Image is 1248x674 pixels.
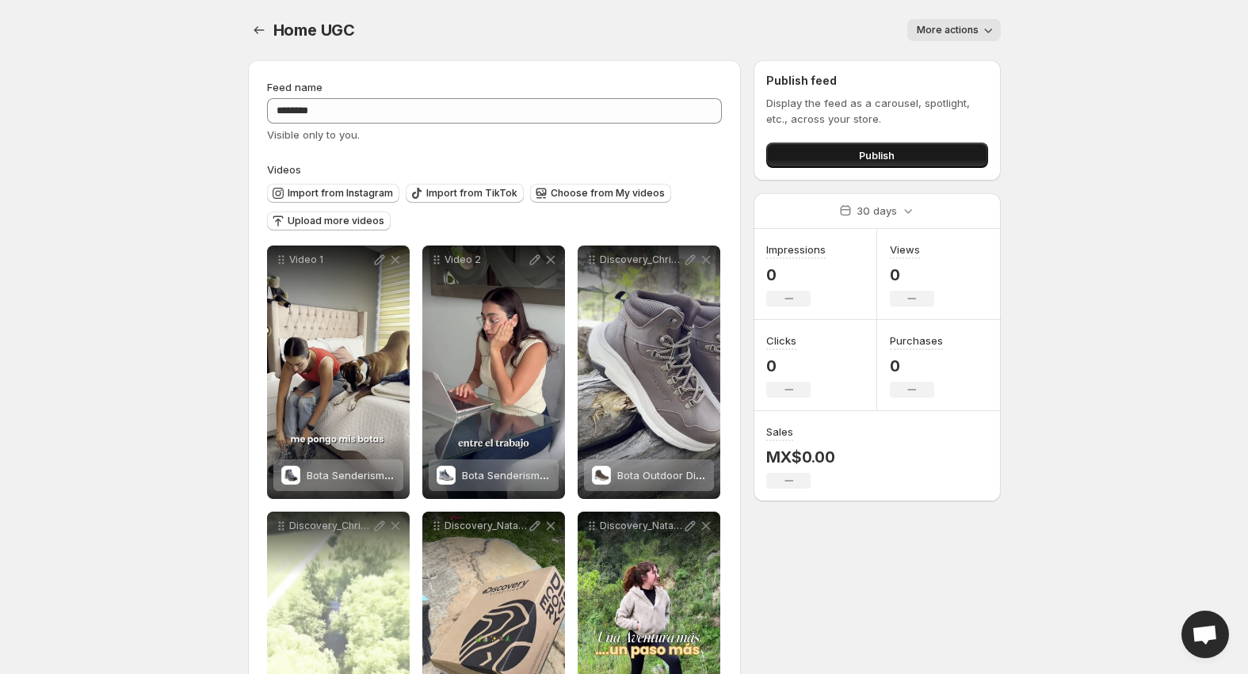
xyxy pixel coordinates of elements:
[766,242,826,257] h3: Impressions
[890,242,920,257] h3: Views
[766,95,987,127] p: Display the feed as a carousel, spotlight, etc., across your store.
[445,520,527,532] p: Discovery_Natalia 1
[890,333,943,348] h3: Purchases
[859,147,895,163] span: Publish
[445,253,527,266] p: Video 2
[617,469,932,482] span: Bota Outdoor Discovery Atacama 2581 Chocolate para Hombre
[267,184,399,203] button: Import from Instagram
[267,81,322,93] span: Feed name
[907,19,1001,41] button: More actions
[248,19,270,41] button: Settings
[426,187,517,200] span: Import from TikTok
[307,469,638,482] span: Bota Senderismo Discovery [PERSON_NAME] 2505 Azul para Mujer
[600,520,682,532] p: Discovery_Natalia 2
[766,447,835,466] p: MX$0.00
[890,265,934,284] p: 0
[600,253,682,266] p: Discovery_Christian_1
[766,333,796,348] h3: Clicks
[462,469,800,482] span: Bota Senderismo Discovery Janka 2624 [PERSON_NAME] para Mujer
[857,203,897,219] p: 30 days
[890,356,943,375] p: 0
[422,246,565,499] div: Video 2Bota Senderismo Discovery Janka 2624 Celeste para MujerBota Senderismo Discovery Janka 262...
[766,424,793,440] h3: Sales
[289,520,372,532] p: Discovery_Christian_2
[766,356,811,375] p: 0
[289,253,372,266] p: Video 1
[267,246,410,499] div: Video 1Bota Senderismo Discovery Blackwood 2505 Azul para MujerBota Senderismo Discovery [PERSON_...
[578,246,720,499] div: Discovery_Christian_1Bota Outdoor Discovery Atacama 2581 Chocolate para HombreBota Outdoor Discov...
[288,215,384,227] span: Upload more videos
[551,187,665,200] span: Choose from My videos
[273,21,355,40] span: Home UGC
[530,184,671,203] button: Choose from My videos
[267,128,360,141] span: Visible only to you.
[1181,611,1229,658] div: Open chat
[917,24,979,36] span: More actions
[267,211,391,230] button: Upload more videos
[766,143,987,168] button: Publish
[406,184,524,203] button: Import from TikTok
[766,73,987,89] h2: Publish feed
[766,265,826,284] p: 0
[267,163,301,176] span: Videos
[288,187,393,200] span: Import from Instagram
